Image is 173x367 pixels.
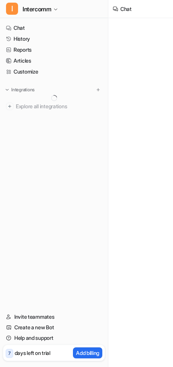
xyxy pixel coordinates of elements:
[73,347,102,358] button: Add billing
[3,101,105,112] a: Explore all integrations
[15,349,50,357] p: days left on trial
[3,34,105,44] a: History
[3,86,37,94] button: Integrations
[3,312,105,322] a: Invite teammates
[6,3,18,15] span: I
[76,349,99,357] p: Add billing
[3,66,105,77] a: Customize
[23,4,51,14] span: Intercomm
[96,87,101,92] img: menu_add.svg
[3,333,105,343] a: Help and support
[6,103,14,110] img: explore all integrations
[3,55,105,66] a: Articles
[16,100,102,112] span: Explore all integrations
[8,350,11,357] p: 7
[11,87,35,93] p: Integrations
[120,5,132,13] div: Chat
[3,322,105,333] a: Create a new Bot
[3,45,105,55] a: Reports
[5,87,10,92] img: expand menu
[3,23,105,33] a: Chat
